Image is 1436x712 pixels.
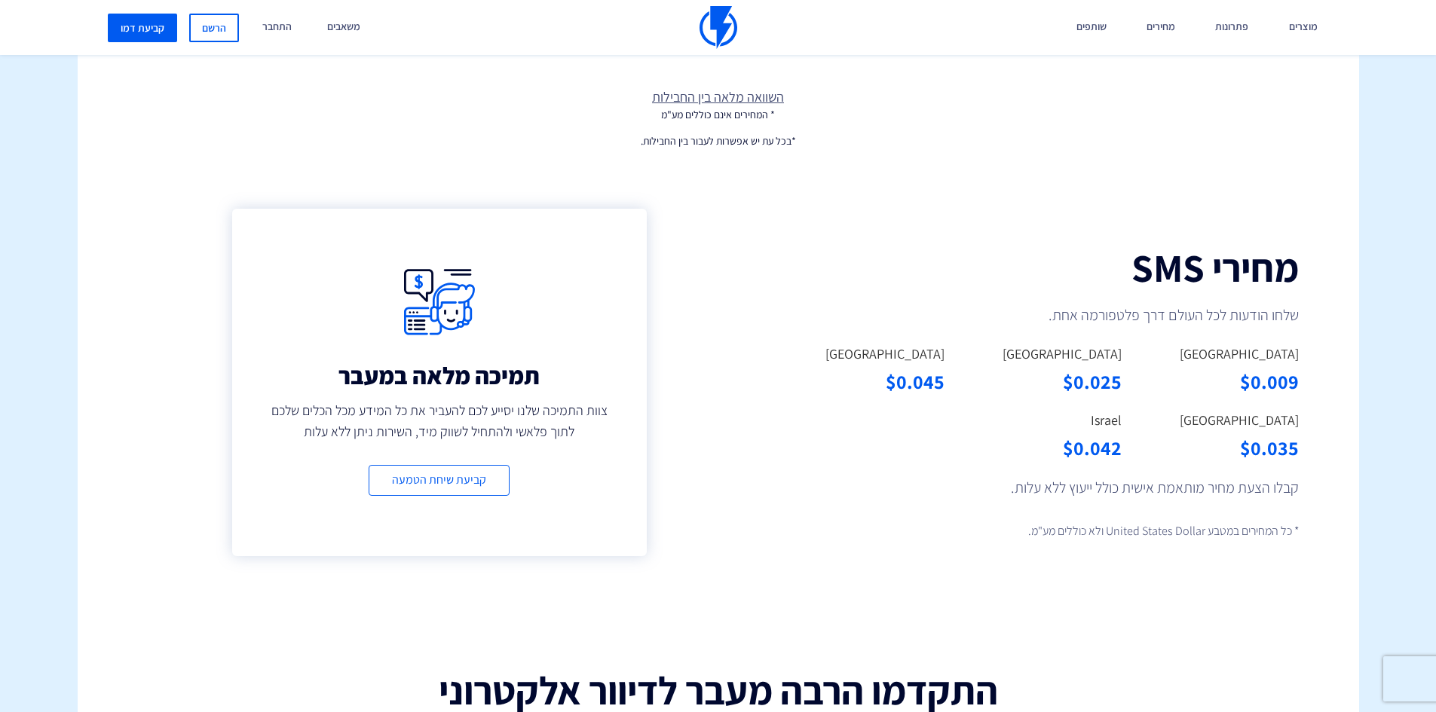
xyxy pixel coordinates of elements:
div: $0.009 [1144,368,1299,396]
div: $0.045 [790,368,945,396]
label: [GEOGRAPHIC_DATA] [1180,411,1299,430]
a: קביעת דמו [108,14,177,42]
p: שלחו הודעות לכל העולם דרך פלטפורמה אחת. [847,304,1299,325]
label: [GEOGRAPHIC_DATA] [1003,344,1122,364]
p: קבלו הצעת מחיר מותאמת אישית כולל ייעוץ ללא עלות. [847,477,1299,498]
p: * כל המחירים במטבע United States Dollar ולא כוללים מע"מ. [847,521,1299,542]
div: $0.035 [1144,434,1299,462]
div: $0.025 [967,368,1122,396]
label: [GEOGRAPHIC_DATA] [825,344,945,364]
label: [GEOGRAPHIC_DATA] [1180,344,1299,364]
p: צוות התמיכה שלנו יסייע לכם להעביר את כל המידע מכל הכלים שלכם לתוך פלאשי ולהתחיל לשווק מיד, השירות... [262,400,617,442]
a: הרשם [189,14,239,42]
h3: תמיכה מלאה במעבר [262,362,617,389]
a: השוואה מלאה בין החבילות [78,87,1359,107]
p: *בכל עת יש אפשרות לעבור בין החבילות. [78,133,1359,148]
label: Israel [1091,411,1122,430]
h2: מחירי SMS [790,246,1299,289]
p: * המחירים אינם כוללים מע"מ [78,107,1359,122]
div: $0.042 [967,434,1122,462]
h2: התקדמו הרבה מעבר לדיוור אלקטרוני [317,669,1119,712]
a: קביעת שיחת הטמעה [369,465,510,496]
